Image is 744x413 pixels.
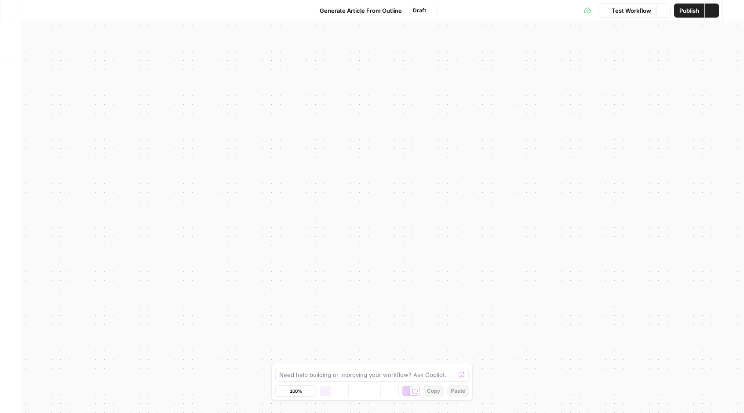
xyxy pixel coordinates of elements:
button: Generate Article From Outline [306,4,407,18]
span: Paste [451,387,465,395]
span: Copy [427,387,440,395]
button: Publish [674,4,704,18]
button: Paste [447,385,469,397]
button: Draft [409,5,438,16]
button: Copy [423,385,444,397]
button: Test Workflow [598,4,656,18]
span: Publish [679,6,699,15]
span: Generate Article From Outline [320,6,402,15]
span: 100% [290,387,302,395]
span: Test Workflow [612,6,651,15]
span: Draft [413,7,426,15]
